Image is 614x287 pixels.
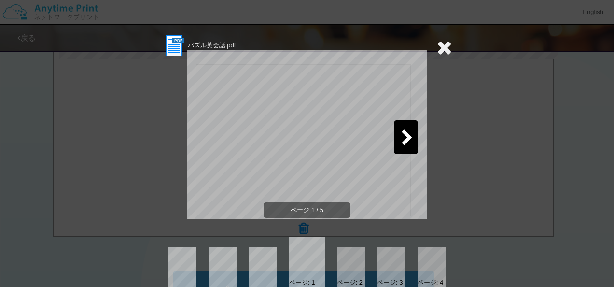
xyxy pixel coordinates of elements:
span: パズル英会話.pdf [188,42,236,49]
span: ページ 1 / 5 [264,202,350,218]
